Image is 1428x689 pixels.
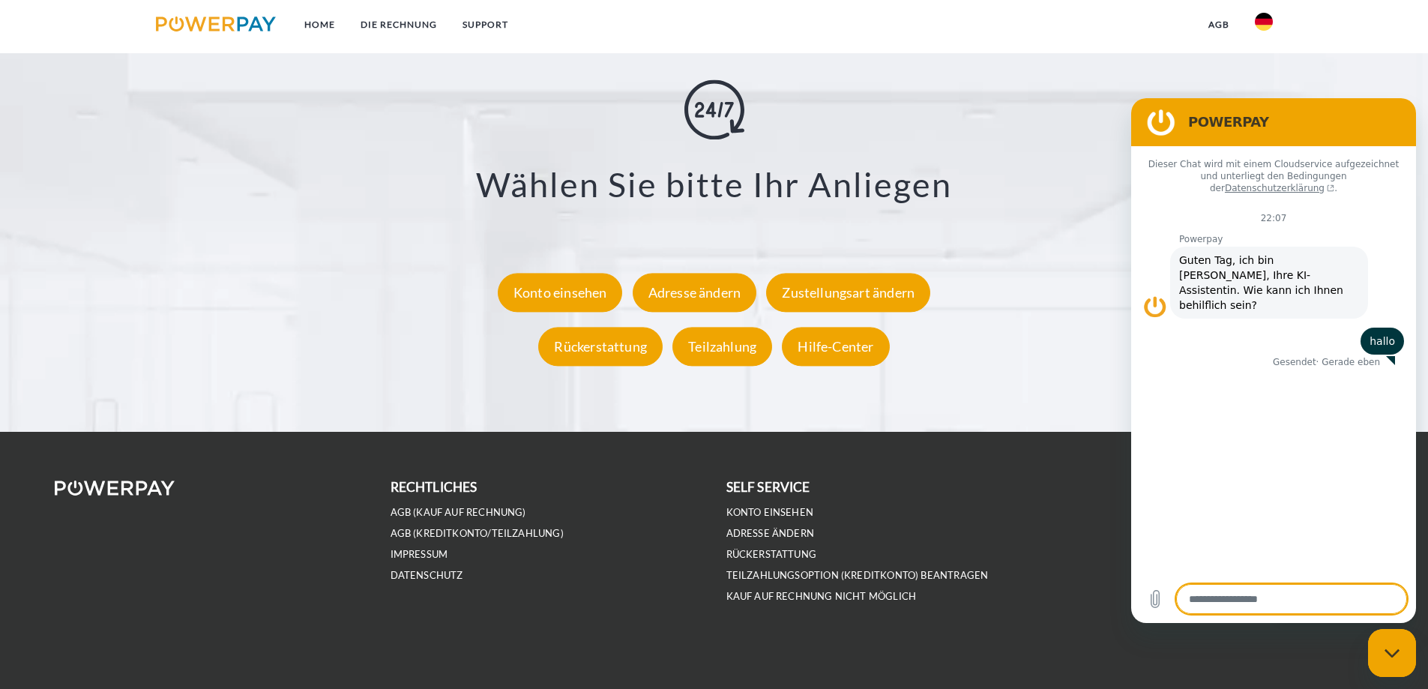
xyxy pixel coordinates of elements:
[90,164,1338,206] h3: Wählen Sie bitte Ihr Anliegen
[391,506,526,519] a: AGB (Kauf auf Rechnung)
[494,284,627,301] a: Konto einsehen
[1368,629,1416,677] iframe: Schaltfläche zum Öffnen des Messaging-Fensters; Konversation läuft
[348,11,450,38] a: DIE RECHNUNG
[156,16,277,31] img: logo-powerpay.svg
[726,479,810,495] b: self service
[726,506,814,519] a: Konto einsehen
[292,11,348,38] a: Home
[672,327,772,366] div: Teilzahlung
[726,590,917,603] a: Kauf auf Rechnung nicht möglich
[534,338,666,355] a: Rückerstattung
[391,548,448,561] a: IMPRESSUM
[450,11,521,38] a: SUPPORT
[498,273,623,312] div: Konto einsehen
[1255,13,1273,31] img: de
[391,479,477,495] b: rechtliches
[778,338,893,355] a: Hilfe-Center
[538,327,663,366] div: Rückerstattung
[726,569,989,582] a: Teilzahlungsoption (KREDITKONTO) beantragen
[629,284,761,301] a: Adresse ändern
[391,527,564,540] a: AGB (Kreditkonto/Teilzahlung)
[726,548,817,561] a: Rückerstattung
[391,569,463,582] a: DATENSCHUTZ
[55,481,175,496] img: logo-powerpay-white.svg
[669,338,776,355] a: Teilzahlung
[782,327,889,366] div: Hilfe-Center
[684,80,744,140] img: online-shopping.svg
[1196,11,1242,38] a: agb
[762,284,934,301] a: Zustellungsart ändern
[726,527,815,540] a: Adresse ändern
[1131,98,1416,623] iframe: Messaging-Fenster
[633,273,757,312] div: Adresse ändern
[766,273,930,312] div: Zustellungsart ändern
